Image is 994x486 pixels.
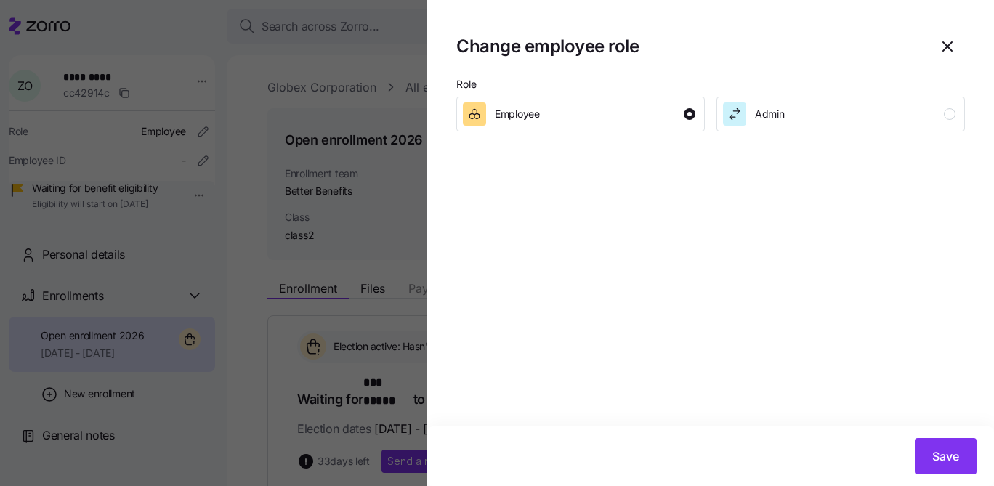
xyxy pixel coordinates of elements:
h1: Change employee role [456,35,918,57]
p: Role [456,78,965,97]
button: Save [915,438,977,474]
span: Admin [755,107,785,121]
span: Employee [495,107,540,121]
span: Save [932,447,959,465]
